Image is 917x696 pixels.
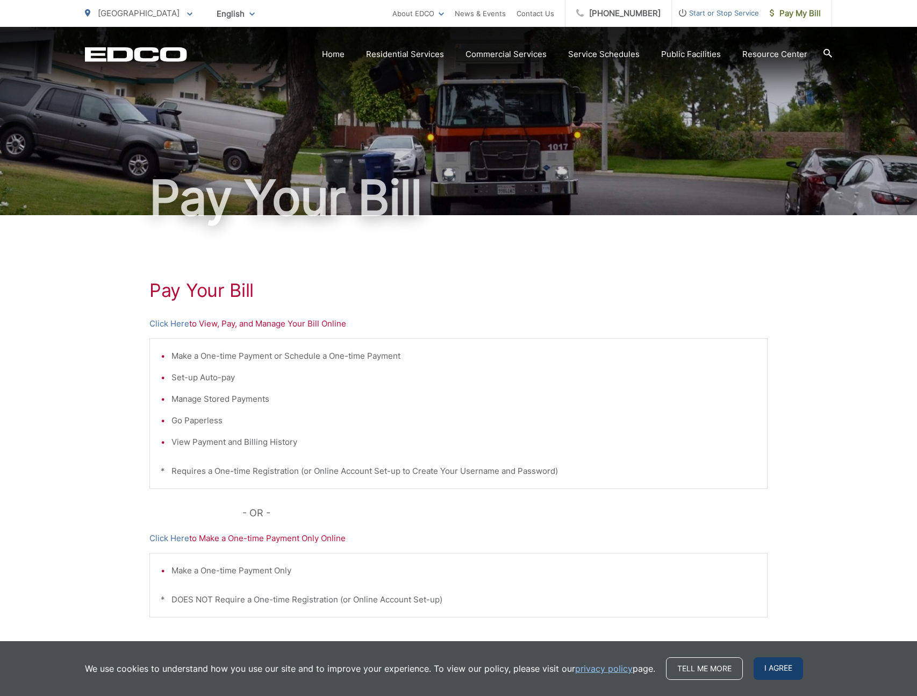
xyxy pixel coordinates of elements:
[171,414,756,427] li: Go Paperless
[661,48,721,61] a: Public Facilities
[149,532,768,545] p: to Make a One-time Payment Only Online
[568,48,640,61] a: Service Schedules
[171,393,756,406] li: Manage Stored Payments
[517,7,554,20] a: Contact Us
[242,505,768,521] p: - OR -
[149,280,768,301] h1: Pay Your Bill
[465,48,547,61] a: Commercial Services
[161,465,756,478] p: * Requires a One-time Registration (or Online Account Set-up to Create Your Username and Password)
[455,7,506,20] a: News & Events
[171,350,756,363] li: Make a One-time Payment or Schedule a One-time Payment
[770,7,821,20] span: Pay My Bill
[366,48,444,61] a: Residential Services
[209,4,263,23] span: English
[149,532,189,545] a: Click Here
[742,48,807,61] a: Resource Center
[161,593,756,606] p: * DOES NOT Require a One-time Registration (or Online Account Set-up)
[85,171,832,225] h1: Pay Your Bill
[98,8,180,18] span: [GEOGRAPHIC_DATA]
[149,317,768,330] p: to View, Pay, and Manage Your Bill Online
[171,436,756,449] li: View Payment and Billing History
[85,662,655,675] p: We use cookies to understand how you use our site and to improve your experience. To view our pol...
[392,7,444,20] a: About EDCO
[171,371,756,384] li: Set-up Auto-pay
[575,662,633,675] a: privacy policy
[322,48,345,61] a: Home
[149,317,189,330] a: Click Here
[85,47,187,62] a: EDCD logo. Return to the homepage.
[666,657,743,680] a: Tell me more
[754,657,803,680] span: I agree
[171,564,756,577] li: Make a One-time Payment Only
